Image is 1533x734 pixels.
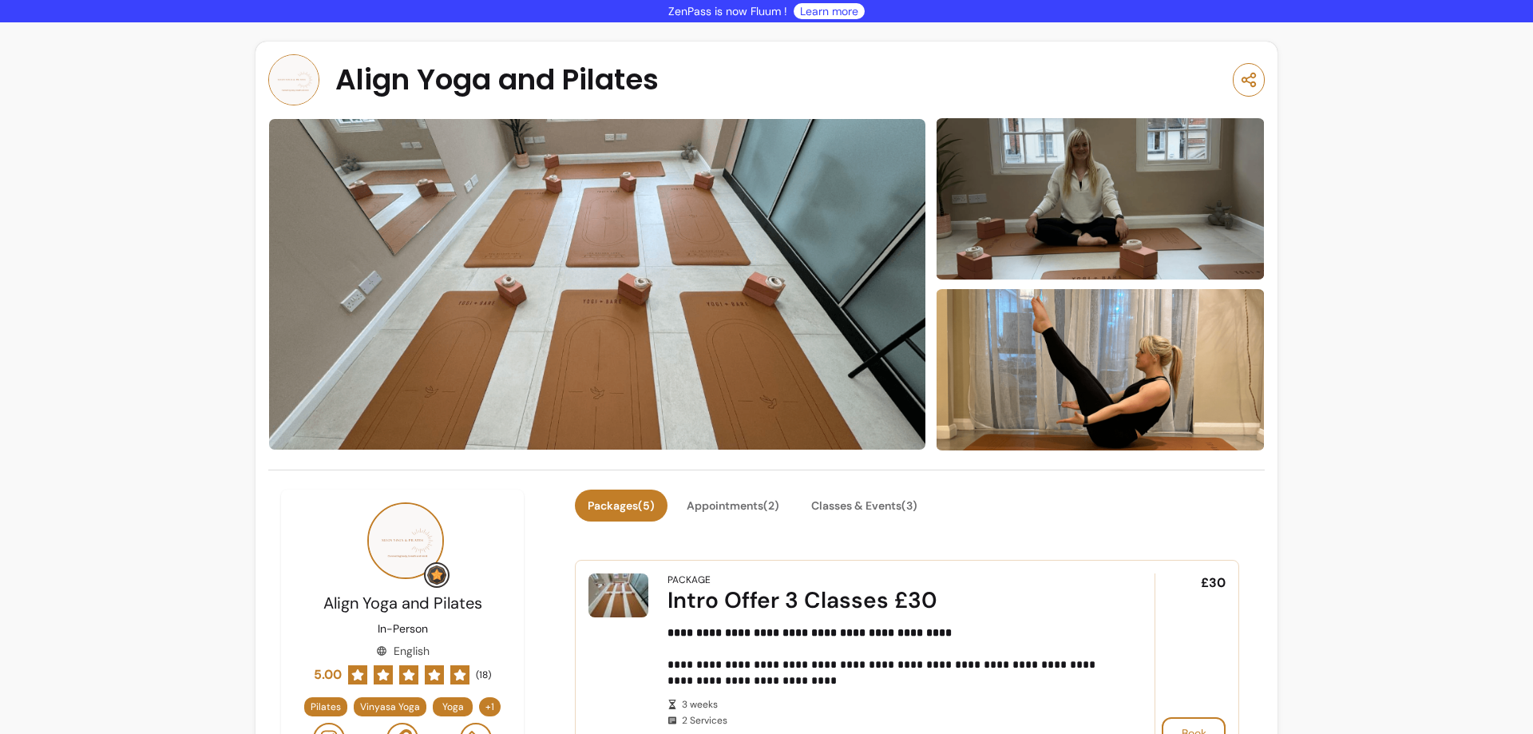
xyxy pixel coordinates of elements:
div: English [376,643,430,659]
div: Package [667,573,711,586]
span: 2 Services [682,714,1110,727]
span: + 1 [482,700,497,713]
span: Align Yoga and Pilates [335,64,659,96]
img: image-0 [268,118,926,450]
span: Align Yoga and Pilates [323,593,482,613]
img: image-2 [936,287,1265,452]
p: ZenPass is now Fluum ! [668,3,787,19]
button: Packages(5) [575,490,667,522]
img: image-1 [936,116,1265,281]
img: Provider image [367,502,444,579]
img: Provider image [268,54,319,105]
img: Intro Offer 3 Classes £30 [588,573,648,617]
a: Learn more [800,3,858,19]
button: Classes & Events(3) [798,490,930,522]
span: Vinyasa Yoga [360,700,420,713]
span: 5.00 [314,665,342,684]
span: 3 weeks [682,698,1110,711]
button: Appointments(2) [674,490,792,522]
span: Yoga [442,700,464,713]
span: Pilates [311,700,341,713]
img: Grow [427,565,446,585]
p: In-Person [378,621,428,637]
span: ( 18 ) [476,669,491,681]
div: Intro Offer 3 Classes £30 [667,586,1110,615]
